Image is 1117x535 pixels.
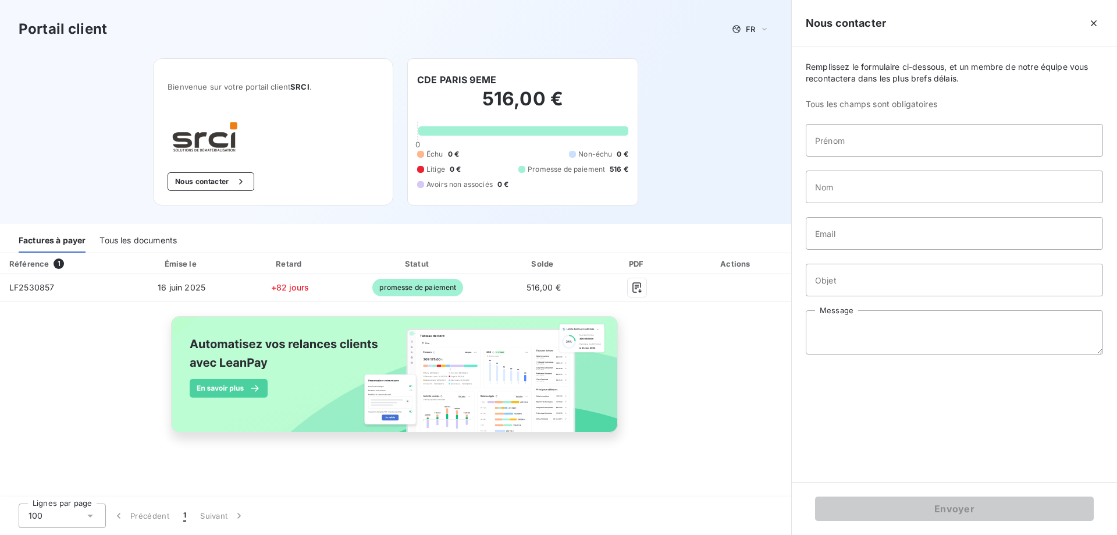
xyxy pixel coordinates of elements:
input: placeholder [806,124,1103,157]
span: FR [746,24,755,34]
h3: Portail client [19,19,107,40]
button: Nous contacter [168,172,254,191]
div: Tous les documents [99,228,177,253]
span: 1 [183,510,186,522]
span: +82 jours [271,282,309,292]
span: Non-échu [578,149,612,160]
span: Avoirs non associés [426,179,493,190]
img: banner [161,309,631,452]
span: Litige [426,164,445,175]
div: PDF [595,258,680,270]
span: SRCI [290,82,310,91]
h5: Nous contacter [806,15,886,31]
div: Actions [684,258,789,270]
span: Tous les champs sont obligatoires [806,98,1103,110]
h6: CDE PARIS 9EME [417,73,496,87]
img: Company logo [168,119,242,154]
span: 100 [29,510,42,522]
span: 0 [415,140,420,149]
span: Remplissez le formulaire ci-dessous, et un membre de notre équipe vous recontactera dans les plus... [806,61,1103,84]
button: Suivant [193,504,252,528]
input: placeholder [806,171,1103,203]
span: 516 € [610,164,628,175]
span: Promesse de paiement [528,164,605,175]
span: LF2530857 [9,282,54,292]
div: Retard [240,258,339,270]
span: 0 € [448,149,459,160]
div: Référence [9,259,49,268]
h2: 516,00 € [417,87,628,122]
button: Précédent [106,504,176,528]
span: 516,00 € [527,282,561,292]
div: Statut [344,258,492,270]
div: Émise le [127,258,236,270]
span: 0 € [450,164,461,175]
span: promesse de paiement [372,279,463,296]
input: placeholder [806,217,1103,250]
div: Solde [496,258,590,270]
input: placeholder [806,264,1103,296]
span: Bienvenue sur votre portail client . [168,82,379,91]
span: 0 € [497,179,508,190]
span: Échu [426,149,443,160]
span: 16 juin 2025 [158,282,205,292]
span: 0 € [617,149,628,160]
span: 1 [54,258,64,269]
button: Envoyer [815,497,1094,521]
button: 1 [176,504,193,528]
div: Factures à payer [19,228,86,253]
